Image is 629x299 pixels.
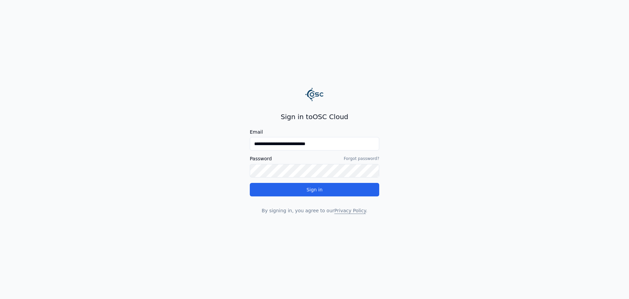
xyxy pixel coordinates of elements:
a: Privacy Policy [334,208,366,213]
img: Logo [305,85,324,104]
button: Sign in [250,183,379,196]
a: Forgot password? [344,156,379,161]
label: Email [250,130,379,134]
label: Password [250,156,272,161]
p: By signing in, you agree to our . [250,207,379,214]
h2: Sign in to OSC Cloud [250,112,379,121]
